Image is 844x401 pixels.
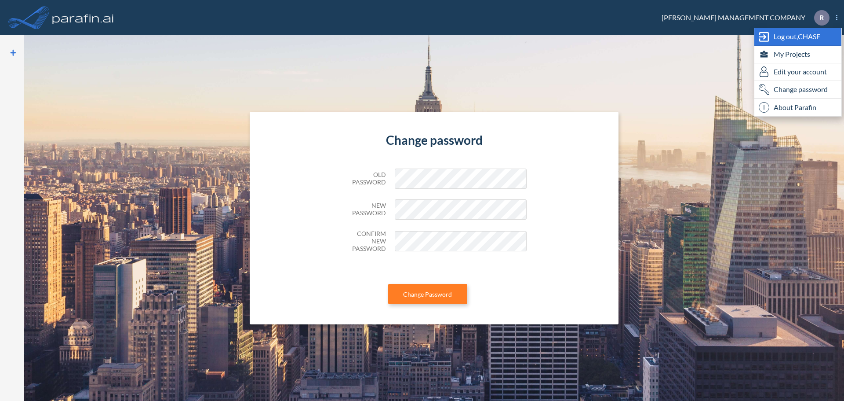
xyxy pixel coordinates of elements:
h4: Change password [342,133,527,148]
div: My Projects [754,46,841,63]
h5: Old Password [342,171,386,186]
span: My Projects [774,49,810,59]
img: logo [51,9,116,26]
div: Edit user [754,63,841,81]
div: Change password [754,81,841,99]
span: i [759,102,769,113]
h5: Confirm New Password [342,230,386,252]
div: [PERSON_NAME] MANAGEMENT COMPANY [648,10,837,26]
span: Log out, CHASE [774,31,820,42]
span: About Parafin [774,102,816,113]
span: Change password [774,84,828,95]
div: Log out [754,28,841,46]
p: R [819,14,824,22]
div: About Parafin [754,99,841,116]
button: Change Password [388,284,467,304]
span: Edit your account [774,66,827,77]
h5: New Password [342,202,386,217]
